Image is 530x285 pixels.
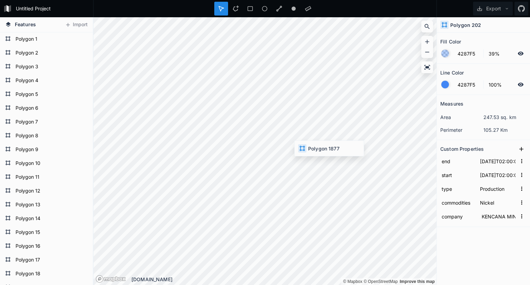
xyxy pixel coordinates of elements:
[440,197,475,208] input: Name
[483,114,527,121] dd: 247.53 sq. km
[400,279,435,284] a: Map feedback
[440,126,483,134] dt: perimeter
[440,170,475,180] input: Name
[440,114,483,121] dt: area
[473,2,513,16] button: Export
[479,197,517,208] input: Empty
[440,36,461,47] h2: Fill Color
[15,21,36,28] span: Features
[483,126,527,134] dd: 105.27 Km
[450,21,481,29] h4: Polygon 202
[440,156,475,166] input: Name
[343,279,362,284] a: Mapbox
[440,67,464,78] h2: Line Color
[479,156,517,166] input: Empty
[440,144,484,154] h2: Custom Properties
[479,211,517,222] input: Empty
[440,98,463,109] h2: Measures
[440,184,475,194] input: Name
[61,19,91,30] button: Import
[440,211,475,222] input: Name
[479,184,517,194] input: Empty
[364,279,398,284] a: OpenStreetMap
[131,276,436,283] div: [DOMAIN_NAME]
[96,275,126,283] a: Mapbox logo
[479,170,517,180] input: Empty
